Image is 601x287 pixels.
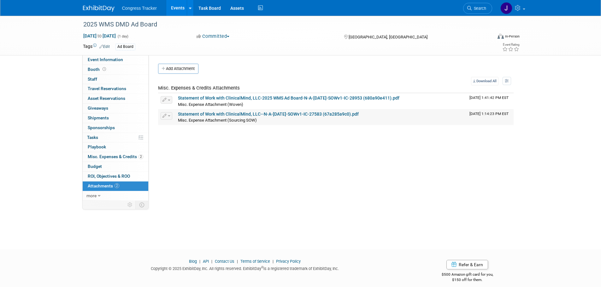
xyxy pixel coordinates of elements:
a: more [83,191,148,201]
span: Congress Tracker [122,6,157,11]
span: Misc. Expense Attachment (Sourcing SOW) [178,118,257,123]
img: Jessica Davidson [500,2,512,14]
div: Copyright © 2025 ExhibitDay, Inc. All rights reserved. ExhibitDay is a registered trademark of Ex... [83,264,407,272]
a: Travel Reservations [83,84,148,94]
a: Attachments2 [83,181,148,191]
a: ROI, Objectives & ROO [83,172,148,181]
a: Search [463,3,492,14]
span: Misc. Expenses & Credits Attachments [158,85,240,91]
a: Privacy Policy [276,259,301,264]
span: | [198,259,202,264]
td: Toggle Event Tabs [135,201,148,209]
span: Upload Timestamp [469,112,509,116]
div: $150 off for them. [416,277,518,283]
a: Contact Us [215,259,234,264]
span: Budget [88,164,102,169]
span: Travel Reservations [88,86,126,91]
span: to [97,33,103,38]
span: Search [472,6,486,11]
td: Personalize Event Tab Strip [125,201,136,209]
a: Blog [189,259,197,264]
span: Misc. Expense Attachment (Woven) [178,102,243,107]
span: | [235,259,239,264]
span: more [86,193,97,198]
a: Giveaways [83,104,148,113]
span: 2 [138,154,143,159]
span: Giveaways [88,106,108,111]
a: Refer & Earn [446,260,488,269]
td: Upload Timestamp [467,109,514,125]
div: In-Person [505,34,520,39]
span: (1 day) [117,34,128,38]
div: Event Rating [502,43,519,46]
a: Tasks [83,133,148,142]
a: Sponsorships [83,123,148,133]
img: Format-Inperson.png [498,34,504,39]
span: | [210,259,214,264]
a: Budget [83,162,148,171]
td: Upload Timestamp [467,93,514,109]
span: Shipments [88,115,109,120]
a: Download All [471,77,498,85]
td: Tags [83,43,110,50]
button: Add Attachment [158,64,198,74]
span: Playbook [88,144,106,149]
span: Misc. Expenses & Credits [88,154,143,159]
a: Event Information [83,55,148,65]
a: Playbook [83,142,148,152]
a: Asset Reservations [83,94,148,103]
a: Staff [83,75,148,84]
span: Asset Reservations [88,96,125,101]
img: ExhibitDay [83,5,115,12]
span: ROI, Objectives & ROO [88,174,130,179]
span: Sponsorships [88,125,115,130]
span: | [271,259,275,264]
span: [GEOGRAPHIC_DATA], [GEOGRAPHIC_DATA] [349,35,427,39]
span: [DATE] [DATE] [83,33,116,39]
a: Statement of Work with ClinicalMind, LLC-2025 WMS Ad Board-N-A-[DATE]-SOWv1-IC-28953 (680a90e411)... [178,95,399,100]
a: Misc. Expenses & Credits2 [83,152,148,162]
div: Ad Board [115,43,135,50]
sup: ® [261,266,263,269]
span: Upload Timestamp [469,95,509,100]
div: Event Format [455,33,520,42]
a: Booth [83,65,148,74]
span: Staff [88,77,97,82]
a: API [203,259,209,264]
a: Statement of Work with ClinicalMind, LLC--N-A-[DATE]-SOWv1-IC-27583 (67a285a9c0).pdf [178,112,359,117]
a: Shipments [83,113,148,123]
span: Booth [88,67,107,72]
span: 2 [115,183,119,188]
span: Attachments [88,183,119,188]
span: Event Information [88,57,123,62]
span: Booth not reserved yet [101,67,107,72]
span: Tasks [87,135,98,140]
a: Terms of Service [240,259,270,264]
div: 2025 WMS DMD Ad Board [81,19,483,30]
a: Edit [99,44,110,49]
div: $500 Amazon gift card for you, [416,268,518,282]
button: Committed [194,33,232,40]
